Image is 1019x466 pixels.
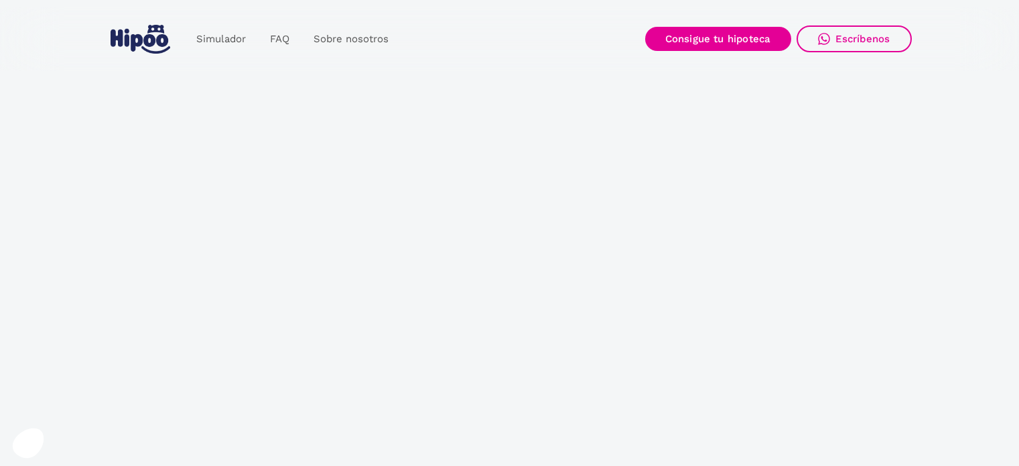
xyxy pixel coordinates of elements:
a: Simulador [184,26,258,52]
a: Consigue tu hipoteca [645,27,791,51]
a: FAQ [258,26,301,52]
div: Escríbenos [835,33,890,45]
a: Escríbenos [797,25,912,52]
a: Sobre nosotros [301,26,401,52]
a: home [108,19,174,59]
